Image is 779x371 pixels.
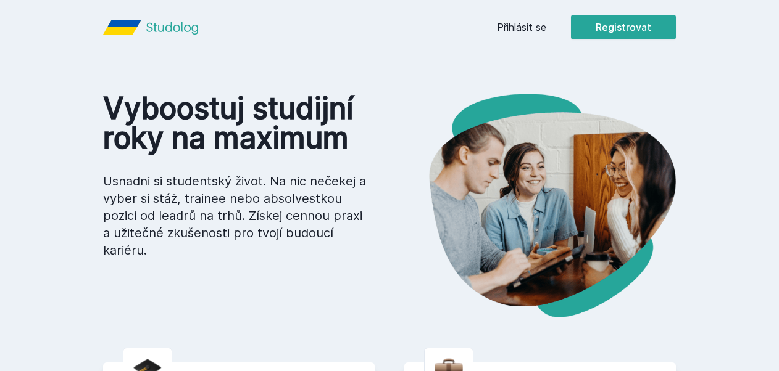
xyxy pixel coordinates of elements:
[571,15,676,39] button: Registrovat
[497,20,546,35] a: Přihlásit se
[103,94,370,153] h1: Vyboostuj studijní roky na maximum
[103,173,370,259] p: Usnadni si studentský život. Na nic nečekej a vyber si stáž, trainee nebo absolvestkou pozici od ...
[389,94,676,317] img: hero.png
